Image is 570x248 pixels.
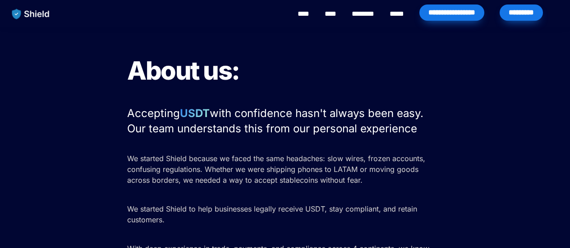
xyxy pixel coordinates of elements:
[127,204,419,224] span: We started Shield to help businesses legally receive USDT, stay compliant, and retain customers.
[127,107,427,135] span: with confidence hasn't always been easy. Our team understands this from our personal experience
[127,154,427,185] span: We started Shield because we faced the same headaches: slow wires, frozen accounts, confusing reg...
[8,5,54,23] img: website logo
[180,107,210,120] strong: USDT
[127,107,180,120] span: Accepting
[127,55,239,86] span: About us:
